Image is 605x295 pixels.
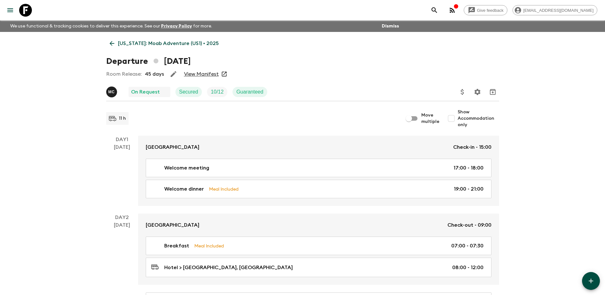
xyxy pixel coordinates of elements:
a: Welcome meeting17:00 - 18:00 [146,159,491,177]
p: [GEOGRAPHIC_DATA] [146,143,199,151]
p: Secured [179,88,198,96]
p: Day 1 [106,136,138,143]
span: Megan Chinworth [106,88,118,94]
p: 08:00 - 12:00 [452,264,483,271]
p: Meal Included [209,185,239,193]
button: Archive (Completed, Cancelled or Unsynced Departures only) [486,86,499,98]
p: 19:00 - 21:00 [454,185,483,193]
p: Guaranteed [236,88,263,96]
p: Welcome dinner [164,185,204,193]
button: Settings [471,86,484,98]
h1: Departure [DATE] [106,55,191,68]
a: Give feedback [464,5,507,15]
span: [EMAIL_ADDRESS][DOMAIN_NAME] [520,8,597,13]
p: Check-in - 15:00 [453,143,491,151]
div: Trip Fill [207,87,227,97]
a: Welcome dinnerMeal Included19:00 - 21:00 [146,180,491,198]
span: Show Accommodation only [458,109,499,128]
a: Hotel > [GEOGRAPHIC_DATA], [GEOGRAPHIC_DATA]08:00 - 12:00 [146,258,491,277]
p: Day 2 [106,214,138,221]
p: On Request [131,88,160,96]
p: 11 h [119,115,126,122]
p: 45 days [145,70,164,78]
a: Privacy Policy [161,24,192,28]
p: 17:00 - 18:00 [454,164,483,172]
button: Dismiss [380,22,401,31]
p: Hotel > [GEOGRAPHIC_DATA], [GEOGRAPHIC_DATA] [164,264,293,271]
a: [US_STATE]: Moab Adventure (US1) • 2025 [106,37,222,50]
p: [GEOGRAPHIC_DATA] [146,221,199,229]
a: BreakfastMeal Included07:00 - 07:30 [146,237,491,255]
p: Welcome meeting [164,164,209,172]
button: Update Price, Early Bird Discount and Costs [456,86,469,98]
p: Breakfast [164,242,189,250]
span: Move multiple [421,112,440,125]
span: Give feedback [474,8,507,13]
button: menu [4,4,17,17]
a: View Manifest [184,71,219,77]
button: MC [106,87,118,97]
p: Check-out - 09:00 [447,221,491,229]
div: Secured [175,87,202,97]
p: Meal Included [194,242,224,249]
p: We use functional & tracking cookies to deliver this experience. See our for more. [8,20,215,32]
p: M C [108,89,115,95]
div: [DATE] [114,143,130,206]
p: 07:00 - 07:30 [451,242,483,250]
a: [GEOGRAPHIC_DATA]Check-out - 09:00 [138,214,499,237]
p: 10 / 12 [211,88,224,96]
p: [US_STATE]: Moab Adventure (US1) • 2025 [118,40,219,47]
a: [GEOGRAPHIC_DATA]Check-in - 15:00 [138,136,499,159]
p: Room Release: [106,70,142,78]
button: search adventures [428,4,441,17]
div: [EMAIL_ADDRESS][DOMAIN_NAME] [513,5,597,15]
